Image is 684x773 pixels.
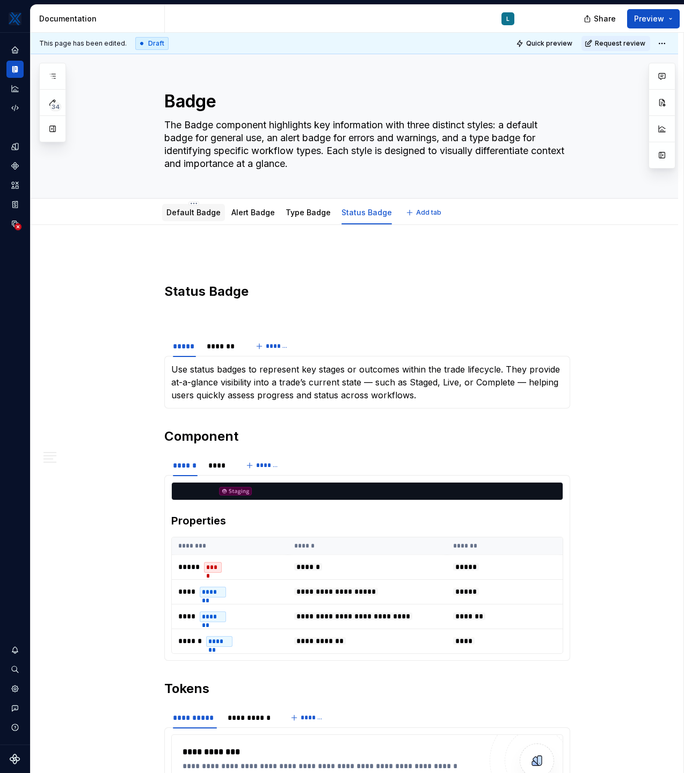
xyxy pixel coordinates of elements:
[10,754,20,764] svg: Supernova Logo
[594,13,616,24] span: Share
[403,205,446,220] button: Add tab
[162,201,225,223] div: Default Badge
[6,196,24,213] a: Storybook stories
[6,157,24,174] a: Components
[416,208,441,217] span: Add tab
[39,13,160,24] div: Documentation
[171,363,563,402] p: Use status badges to represent key stages or outcomes within the trade lifecycle. They provide at...
[627,9,680,28] button: Preview
[578,9,623,28] button: Share
[513,36,577,51] button: Quick preview
[6,699,24,717] button: Contact support
[39,39,127,48] span: This page has been edited.
[6,661,24,678] button: Search ⌘K
[6,138,24,155] a: Design tokens
[341,208,392,217] a: Status Badge
[581,36,650,51] button: Request review
[281,201,335,223] div: Type Badge
[6,99,24,116] a: Code automation
[50,103,61,111] span: 34
[135,37,169,50] div: Draft
[337,201,396,223] div: Status Badge
[6,80,24,97] a: Analytics
[6,177,24,194] a: Assets
[634,13,664,24] span: Preview
[286,208,331,217] a: Type Badge
[6,61,24,78] a: Documentation
[171,363,563,402] section-item: Usage
[6,41,24,59] a: Home
[171,482,563,654] section-item: Design
[164,283,570,300] h2: Status Badge
[164,428,570,445] h2: Component
[6,641,24,659] button: Notifications
[526,39,572,48] span: Quick preview
[6,680,24,697] a: Settings
[227,201,279,223] div: Alert Badge
[231,208,275,217] a: Alert Badge
[9,12,21,25] img: 6599c211-2218-4379-aa47-474b768e6477.png
[6,215,24,232] a: Data sources
[166,208,221,217] a: Default Badge
[164,680,570,697] h2: Tokens
[162,116,568,172] textarea: The Badge component highlights key information with three distinct styles: a default badge for ge...
[162,89,568,114] textarea: Badge
[506,14,510,23] div: L
[595,39,645,48] span: Request review
[171,513,563,528] h3: Properties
